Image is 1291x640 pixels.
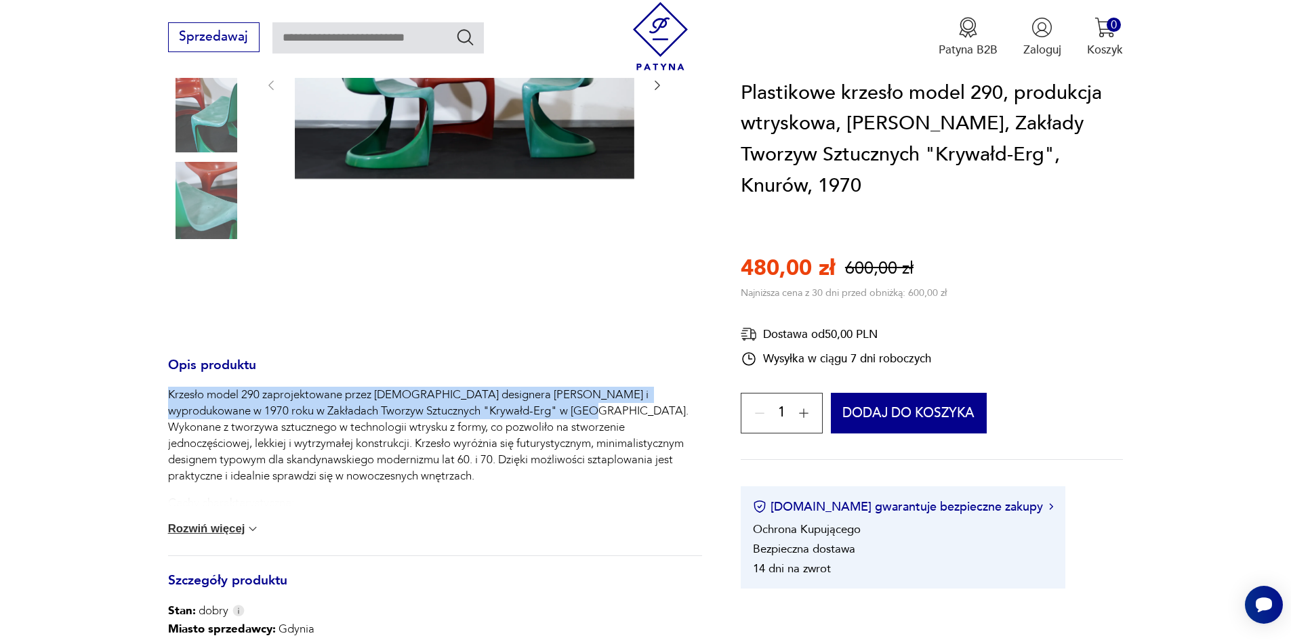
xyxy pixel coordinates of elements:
[168,387,702,484] p: Krzesło model 290 zaprojektowane przez [DEMOGRAPHIC_DATA] designera [PERSON_NAME] i wyprodukowane...
[246,522,260,536] img: chevron down
[168,603,196,618] b: Stan:
[1023,17,1061,58] button: Zaloguj
[1023,42,1061,58] p: Zaloguj
[741,326,931,343] div: Dostawa od 50,00 PLN
[753,561,831,576] li: 14 dni na zwrot
[939,42,998,58] p: Patyna B2B
[741,253,835,283] p: 480,00 zł
[168,162,245,239] img: Zdjęcie produktu Plastikowe krzesło model 290, produkcja wtryskowa, Steen Ostergaard, Zakłady Two...
[168,603,228,619] span: dobry
[741,78,1123,201] h1: Plastikowe krzesło model 290, produkcja wtryskowa, [PERSON_NAME], Zakłady Tworzyw Sztucznych "Kry...
[1087,42,1123,58] p: Koszyk
[778,408,785,419] span: 1
[168,360,702,387] h3: Opis produktu
[1049,503,1053,510] img: Ikona strzałki w prawo
[168,33,260,43] a: Sprzedawaj
[753,498,1053,515] button: [DOMAIN_NAME] gwarantuje bezpieczne zakupy
[232,605,245,616] img: Info icon
[626,2,695,70] img: Patyna - sklep z meblami i dekoracjami vintage
[168,75,245,152] img: Zdjęcie produktu Plastikowe krzesło model 290, produkcja wtryskowa, Steen Ostergaard, Zakłady Two...
[1107,18,1121,32] div: 0
[741,326,757,343] img: Ikona dostawy
[845,257,914,280] p: 600,00 zł
[455,27,475,47] button: Szukaj
[753,500,766,513] img: Ikona certyfikatu
[939,17,998,58] button: Patyna B2B
[958,17,979,38] img: Ikona medalu
[168,495,702,511] p: Cechy charakterystyczne:
[168,576,702,603] h3: Szczegóły produktu
[168,621,276,637] b: Miasto sprzedawcy :
[1087,17,1123,58] button: 0Koszyk
[168,522,260,536] button: Rozwiń więcej
[741,351,931,367] div: Wysyłka w ciągu 7 dni roboczych
[753,521,861,537] li: Ochrona Kupującego
[1245,586,1283,624] iframe: Smartsupp widget button
[168,22,260,52] button: Sprzedawaj
[168,619,441,639] p: Gdynia
[939,17,998,58] a: Ikona medaluPatyna B2B
[831,393,987,433] button: Dodaj do koszyka
[1031,17,1052,38] img: Ikonka użytkownika
[753,541,855,557] li: Bezpieczna dostawa
[741,286,947,299] p: Najniższa cena z 30 dni przed obniżką: 600,00 zł
[1094,17,1115,38] img: Ikona koszyka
